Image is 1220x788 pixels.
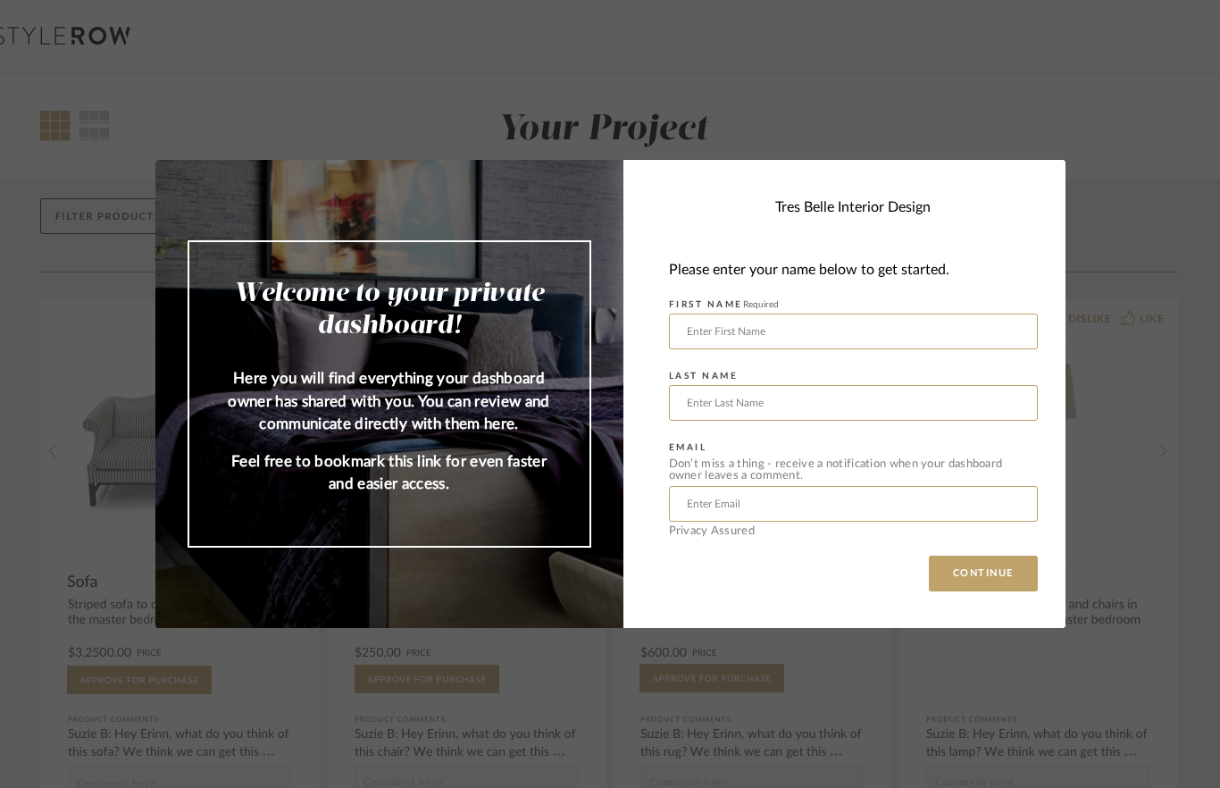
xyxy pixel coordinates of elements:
[743,300,779,309] span: Required
[669,442,707,453] label: EMAIL
[669,385,1038,421] input: Enter Last Name
[225,278,554,342] h2: Welcome to your private dashboard!
[225,450,554,496] p: Feel free to bookmark this link for even faster and easier access.
[929,556,1038,591] button: CONTINUE
[669,525,1038,537] div: Privacy Assured
[669,314,1038,349] input: Enter First Name
[669,258,1038,282] div: Please enter your name below to get started.
[669,458,1038,482] div: Don’t miss a thing - receive a notification when your dashboard owner leaves a comment.
[775,197,931,218] div: Tres Belle Interior Design
[225,367,554,436] p: Here you will find everything your dashboard owner has shared with you. You can review and commun...
[669,371,739,381] label: LAST NAME
[669,486,1038,522] input: Enter Email
[669,299,779,310] label: FIRST NAME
